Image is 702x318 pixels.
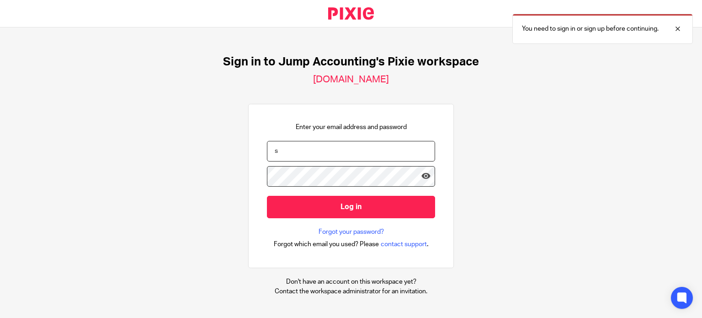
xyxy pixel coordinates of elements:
p: Contact the workspace administrator for an invitation. [275,287,427,296]
span: Forgot which email you used? Please [274,240,379,249]
h2: [DOMAIN_NAME] [313,74,389,86]
h1: Sign in to Jump Accounting's Pixie workspace [223,55,479,69]
a: Forgot your password? [319,227,384,237]
p: You need to sign in or sign up before continuing. [522,24,659,33]
input: Log in [267,196,435,218]
span: contact support [381,240,427,249]
p: Don't have an account on this workspace yet? [275,277,427,286]
div: . [274,239,429,249]
p: Enter your email address and password [296,123,407,132]
input: name@example.com [267,141,435,162]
